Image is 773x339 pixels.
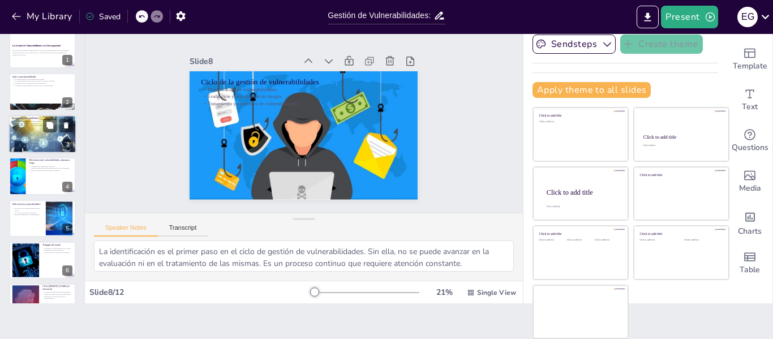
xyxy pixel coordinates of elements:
p: Evaluación y priorización de riesgos. [208,72,410,122]
p: Motivación: deseos del atacante. [42,250,72,252]
button: Speaker Notes [94,224,158,237]
div: Click to add text [539,121,620,123]
button: Duplicate Slide [43,118,57,132]
p: La explotación de vulnerabilidades puede tener consecuencias graves. [12,125,73,127]
p: Generated with [URL] [12,54,72,56]
p: Vulnerabilidad Heartbleed en OpenSSL. [12,122,73,125]
div: Click to add body [547,205,618,208]
p: Ciclo de la gestión de vulnerabilidades [210,57,413,110]
p: Riesgo: probabilidad de que ocurra una amenaza. [29,170,72,172]
div: Click to add text [640,239,676,242]
textarea: La identificación es el primer paso en el ciclo de gestión de vulnerabilidades. Sin ella, no se p... [94,241,514,272]
div: Add images, graphics, shapes or video [727,161,772,202]
p: Esta presentación explora la importancia de la gestión de vulnerabilidades en la ciberseguridad, ... [12,50,72,54]
div: 6 [62,265,72,276]
p: Una vulnerabilidad es una debilidad en un sistema. [12,78,72,80]
div: E G [737,7,758,27]
p: Sistema de referencia para vulnerabilidades. [42,291,72,294]
p: Esencial para la gestión moderna de vulnerabilidades. [42,295,72,299]
div: Click to add title [539,232,620,236]
button: My Library [8,7,77,25]
button: Sendsteps [532,35,616,54]
p: CVEs ([PERSON_NAME] de referencia) [42,285,72,291]
p: Qué es una vulnerabilidad [12,75,72,78]
div: Add a table [727,243,772,284]
p: La identificación es el primer paso para la seguridad. [12,82,72,84]
span: Media [739,182,761,195]
div: Get real-time input from your audience [727,121,772,161]
input: Insert title [328,7,433,24]
p: Diferencias entre vulnerabilidades, amenaza y riesgo [29,158,72,165]
span: Template [733,60,767,72]
p: Lecciones aprendidas en la ciberseguridad. [12,213,42,216]
div: 1 [9,31,76,68]
button: Create theme [620,35,703,54]
div: Slide 8 / 12 [89,287,311,298]
div: Saved [85,11,121,22]
div: 2 [62,97,72,108]
p: Evolución de las vulnerabilidades desde los años 80. [12,207,42,211]
div: 3 [63,139,73,149]
div: Add charts and graphs [727,202,772,243]
p: Facilita la comunicación entre profesionales. [42,294,72,296]
p: Tratamiento y monitoreo de vulnerabilidades. [206,79,409,129]
div: Click to add text [643,145,718,147]
div: 2 [9,73,76,110]
div: Click to add title [640,232,721,236]
div: Slide 8 [203,33,309,66]
div: 5 [9,200,76,237]
p: Las CVEs como referencia moderna. [12,211,42,213]
span: Text [742,101,758,113]
div: Add text boxes [727,80,772,121]
button: Apply theme to all slides [532,82,651,98]
span: Questions [732,141,768,154]
div: 5 [62,224,72,234]
div: 4 [9,157,76,195]
div: Click to add text [567,239,592,242]
p: Amenaza: posible evento que puede explotar una vulnerabilidad. [29,168,72,170]
p: Ejemplo de SQL Injection en bases de datos. [12,120,73,122]
p: Vulnerabilidad: debilidad en el sistema. [29,165,72,168]
p: Identificación de vulnerabilidades. [209,65,411,115]
p: Triángulo del fraude [42,243,72,247]
div: Click to add title [547,188,619,196]
span: Single View [477,288,516,297]
p: Las vulnerabilidades pueden estar en software, hardware o procesos. [12,80,72,82]
button: Present [661,6,718,28]
p: Oportunidad: vulnerabilidades en el sistema. [42,247,72,250]
p: Ejemplos de vulnerabilidades [12,117,73,120]
div: Add ready made slides [727,39,772,80]
div: 6 [9,242,76,279]
strong: La Gestión de Vulnerabilidades en Ciberseguridad [12,45,61,47]
p: La gestión de vulnerabilidades es esencial para la ciberseguridad. [12,84,72,87]
div: Click to add title [643,134,719,140]
button: Delete Slide [59,118,73,132]
p: Historia de las vulnerabilidades [12,202,42,205]
p: Racionalización: justificación del atacante. [42,251,72,254]
div: Click to add text [684,239,720,242]
div: 3 [8,115,76,153]
div: 1 [62,55,72,65]
div: Click to add title [640,173,721,177]
button: Export to PowerPoint [637,6,659,28]
div: 21 % [431,287,458,298]
div: Click to add title [539,114,620,118]
div: 4 [62,182,72,192]
button: E G [737,6,758,28]
span: Table [740,264,760,276]
div: Click to add text [595,239,620,242]
span: Charts [738,225,762,238]
button: Transcript [158,224,208,237]
div: Click to add text [539,239,565,242]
